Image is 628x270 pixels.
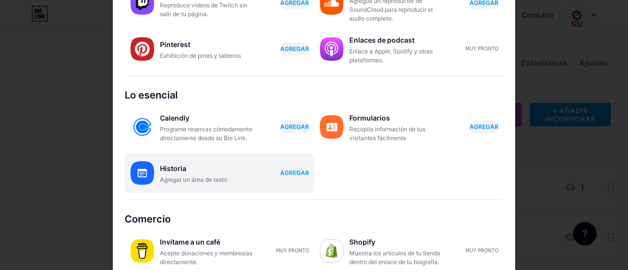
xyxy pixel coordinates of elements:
button: AGREGAR [280,167,309,179]
button: AGREGAR [280,121,309,133]
font: Agregar un área de texto [160,176,227,183]
img: comprarmecafé [131,239,154,263]
img: calendly [131,115,154,139]
button: AGREGAR [470,121,498,133]
font: Shopify [349,238,375,246]
font: Programe reservas cómodamente directamente desde su Bio Link. [160,125,252,142]
font: AGREGAR [280,45,309,52]
font: Muestra los artículos de tu tienda dentro del enlace de tu biografía. [349,249,440,266]
font: Invítame a un café [160,238,220,246]
font: Acepte donaciones y membresías directamente. [160,249,252,266]
font: AGREGAR [280,123,309,130]
font: Muy pronto [276,248,309,253]
img: Shopify [320,239,343,263]
img: Pinterest [131,37,154,61]
font: Exhibición de pines y tableros [160,52,241,59]
font: Calendly [160,114,189,122]
font: Enlace a Apple, Spotify y otras plataformas. [349,48,433,64]
button: AGREGAR [280,43,309,55]
font: Comercio [125,213,171,225]
font: Lo esencial [125,89,178,101]
font: Muy pronto [465,46,498,51]
font: Recopila información de tus visitantes fácilmente [349,125,425,142]
img: enlaces de podcast [320,37,343,61]
font: Historia [160,164,186,172]
font: AGREGAR [470,123,498,130]
img: formularios [320,115,343,139]
img: historia [131,161,154,185]
font: Enlaces de podcast [349,36,415,44]
font: Muy pronto [465,248,498,253]
font: Formularios [349,114,390,122]
font: Pinterest [160,40,190,49]
font: Reproduce videos de Twitch sin salir de tu página. [160,1,247,18]
font: AGREGAR [280,169,309,176]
